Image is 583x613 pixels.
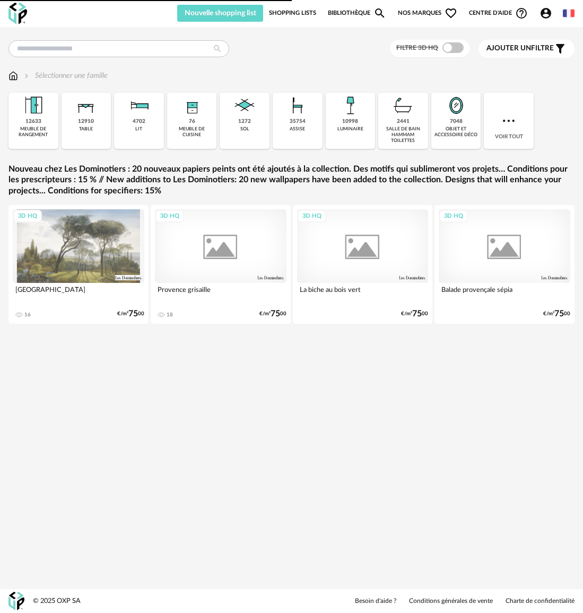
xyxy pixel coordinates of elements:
[397,118,410,125] div: 2441
[12,126,55,138] div: meuble de rangement
[486,45,531,52] span: Ajouter un
[238,118,251,125] div: 1272
[298,210,326,223] div: 3D HQ
[515,7,528,20] span: Help Circle Outline icon
[293,205,433,324] a: 3D HQ La biche au bois vert €/m²7500
[8,70,18,81] img: svg+xml;base64,PHN2ZyB3aWR0aD0iMTYiIGhlaWdodD0iMTciIHZpZXdCb3g9IjAgMCAxNiAxNyIgZmlsbD0ibm9uZSIgeG...
[78,118,94,125] div: 12910
[337,126,363,132] div: luminaire
[443,93,469,118] img: Miroir.png
[337,93,363,118] img: Luminaire.png
[259,310,286,317] div: €/m² 00
[79,126,93,132] div: table
[297,283,429,304] div: La biche au bois vert
[128,310,138,317] span: 75
[24,312,31,318] div: 16
[170,126,214,138] div: meuble de cuisine
[33,597,81,606] div: © 2025 OXP SA
[381,126,425,144] div: salle de bain hammam toilettes
[543,310,570,317] div: €/m² 00
[373,7,386,20] span: Magnify icon
[439,210,468,223] div: 3D HQ
[290,126,305,132] div: assise
[540,7,552,20] span: Account Circle icon
[439,283,570,304] div: Balade provençale sépia
[290,118,306,125] div: 35754
[179,93,205,118] img: Rangement.png
[478,40,575,58] button: Ajouter unfiltre Filter icon
[434,126,478,138] div: objet et accessoire déco
[450,118,463,125] div: 7048
[434,205,575,324] a: 3D HQ Balade provençale sépia €/m²7500
[8,3,27,24] img: OXP
[177,5,263,22] button: Nouvelle shopping list
[396,45,438,51] span: Filtre 3D HQ
[189,118,195,125] div: 76
[401,310,428,317] div: €/m² 00
[469,7,528,20] span: Centre d'aideHelp Circle Outline icon
[155,210,184,223] div: 3D HQ
[117,310,144,317] div: €/m² 00
[563,7,575,19] img: fr
[232,93,257,118] img: Sol.png
[554,310,564,317] span: 75
[126,93,152,118] img: Literie.png
[151,205,291,324] a: 3D HQ Provence grisaille 18 €/m²7500
[22,70,31,81] img: svg+xml;base64,PHN2ZyB3aWR0aD0iMTYiIGhlaWdodD0iMTYiIHZpZXdCb3g9IjAgMCAxNiAxNiIgZmlsbD0ibm9uZSIgeG...
[133,118,145,125] div: 4702
[13,210,42,223] div: 3D HQ
[185,10,256,17] span: Nouvelle shopping list
[506,597,575,606] a: Charte de confidentialité
[13,283,144,304] div: [GEOGRAPHIC_DATA]
[155,283,286,304] div: Provence grisaille
[484,93,534,149] div: Voir tout
[8,164,575,197] a: Nouveau chez Les Dominotiers : 20 nouveaux papiers peints ont été ajoutés à la collection. Des mo...
[342,118,358,125] div: 10998
[486,44,554,53] span: filtre
[540,7,557,20] span: Account Circle icon
[8,205,149,324] a: 3D HQ [GEOGRAPHIC_DATA] 16 €/m²7500
[398,5,457,22] span: Nos marques
[390,93,416,118] img: Salle%20de%20bain.png
[409,597,493,606] a: Conditions générales de vente
[554,42,567,55] span: Filter icon
[25,118,41,125] div: 12633
[269,5,316,22] a: Shopping Lists
[328,5,386,22] a: BibliothèqueMagnify icon
[271,310,280,317] span: 75
[445,7,457,20] span: Heart Outline icon
[22,70,108,81] div: Sélectionner une famille
[167,312,173,318] div: 18
[412,310,422,317] span: 75
[240,126,249,132] div: sol
[8,592,24,610] img: OXP
[135,126,142,132] div: lit
[73,93,99,118] img: Table.png
[500,112,517,129] img: more.7b13dc1.svg
[285,93,310,118] img: Assise.png
[355,597,396,606] a: Besoin d'aide ?
[21,93,46,118] img: Meuble%20de%20rangement.png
